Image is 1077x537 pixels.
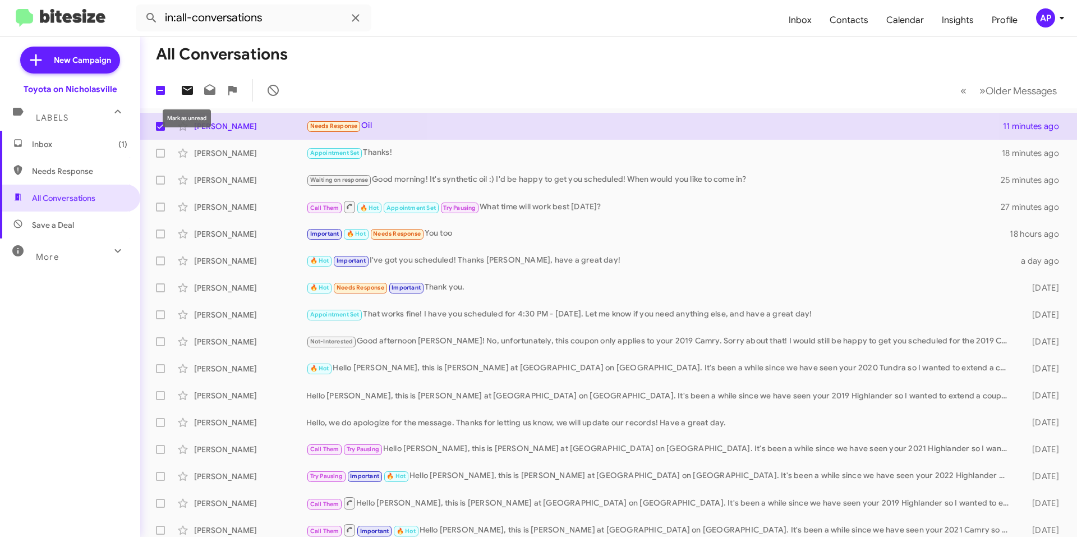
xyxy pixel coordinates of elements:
div: [DATE] [1014,282,1068,293]
span: Labels [36,113,68,123]
div: [PERSON_NAME] [194,498,306,509]
span: » [979,84,986,98]
div: a day ago [1014,255,1068,267]
a: Inbox [780,4,821,36]
div: Hello [PERSON_NAME], this is [PERSON_NAME] at [GEOGRAPHIC_DATA] on [GEOGRAPHIC_DATA]. It's been a... [306,390,1014,401]
div: [PERSON_NAME] [194,175,306,186]
div: Hello [PERSON_NAME], this is [PERSON_NAME] at [GEOGRAPHIC_DATA] on [GEOGRAPHIC_DATA]. It's been a... [306,496,1014,510]
span: Needs Response [310,122,358,130]
div: Hello [PERSON_NAME], this is [PERSON_NAME] at [GEOGRAPHIC_DATA] on [GEOGRAPHIC_DATA]. It's been a... [306,523,1014,537]
span: Appointment Set [386,204,436,212]
div: [DATE] [1014,471,1068,482]
div: [DATE] [1014,309,1068,320]
span: Save a Deal [32,219,74,231]
div: Hello [PERSON_NAME], this is [PERSON_NAME] at [GEOGRAPHIC_DATA] on [GEOGRAPHIC_DATA]. It's been a... [306,362,1014,375]
span: All Conversations [32,192,95,204]
div: I've got you scheduled! Thanks [PERSON_NAME], have a great day! [306,254,1014,267]
span: 🔥 Hot [386,472,406,480]
div: [PERSON_NAME] [194,309,306,320]
span: 🔥 Hot [310,284,329,291]
div: 25 minutes ago [1001,175,1068,186]
div: [PERSON_NAME] [194,336,306,347]
span: Important [310,230,339,237]
div: Thanks! [306,146,1002,159]
div: Toyota on Nicholasville [24,84,117,95]
div: Hello [PERSON_NAME], this is [PERSON_NAME] at [GEOGRAPHIC_DATA] on [GEOGRAPHIC_DATA]. It's been a... [306,470,1014,483]
span: Not-Interested [310,338,353,345]
div: [PERSON_NAME] [194,525,306,536]
div: [DATE] [1014,444,1068,455]
div: Mark as unread [163,109,211,127]
div: [DATE] [1014,498,1068,509]
div: That works fine! I have you scheduled for 4:30 PM - [DATE]. Let me know if you need anything else... [306,308,1014,321]
span: Needs Response [337,284,384,291]
span: Needs Response [32,166,127,177]
div: [DATE] [1014,390,1068,401]
span: Important [360,527,389,535]
span: Call Them [310,527,339,535]
div: AP [1036,8,1055,27]
span: Try Pausing [310,472,343,480]
div: [DATE] [1014,525,1068,536]
div: Thank you. [306,281,1014,294]
div: [PERSON_NAME] [194,282,306,293]
div: [PERSON_NAME] [194,228,306,240]
div: Good afternoon [PERSON_NAME]! No, unfortunately, this coupon only applies to your 2019 Camry. Sor... [306,335,1014,348]
div: You too [306,227,1010,240]
span: Try Pausing [443,204,476,212]
span: Needs Response [373,230,421,237]
div: [PERSON_NAME] [194,390,306,401]
div: 18 minutes ago [1002,148,1068,159]
a: Contacts [821,4,877,36]
span: 🔥 Hot [360,204,379,212]
div: [PERSON_NAME] [194,363,306,374]
div: [PERSON_NAME] [194,444,306,455]
span: « [960,84,966,98]
div: [PERSON_NAME] [194,417,306,428]
span: Call Them [310,446,339,453]
span: Older Messages [986,85,1057,97]
h1: All Conversations [156,45,288,63]
a: Insights [933,4,983,36]
div: 27 minutes ago [1001,201,1068,213]
div: 18 hours ago [1010,228,1068,240]
span: Appointment Set [310,311,360,318]
span: (1) [118,139,127,150]
div: [DATE] [1014,417,1068,428]
button: Previous [954,79,973,102]
span: Appointment Set [310,149,360,157]
span: Important [350,472,379,480]
a: Profile [983,4,1027,36]
button: Next [973,79,1064,102]
span: Call Them [310,501,339,508]
nav: Page navigation example [954,79,1064,102]
span: Inbox [32,139,127,150]
div: [DATE] [1014,336,1068,347]
span: Important [392,284,421,291]
span: Waiting on response [310,176,369,183]
div: [DATE] [1014,363,1068,374]
span: Important [337,257,366,264]
a: Calendar [877,4,933,36]
div: 11 minutes ago [1003,121,1068,132]
div: [PERSON_NAME] [194,121,306,132]
span: More [36,252,59,262]
span: 🔥 Hot [310,257,329,264]
span: 🔥 Hot [397,527,416,535]
a: New Campaign [20,47,120,74]
div: What time will work best [DATE]? [306,200,1001,214]
div: [PERSON_NAME] [194,201,306,213]
span: Call Them [310,204,339,212]
div: Hello [PERSON_NAME], this is [PERSON_NAME] at [GEOGRAPHIC_DATA] on [GEOGRAPHIC_DATA]. It's been a... [306,443,1014,456]
div: Oil [306,120,1003,132]
div: [PERSON_NAME] [194,255,306,267]
input: Search [136,4,371,31]
span: Try Pausing [347,446,379,453]
div: [PERSON_NAME] [194,148,306,159]
div: Hello, we do apologize for the message. Thanks for letting us know, we will update our records! H... [306,417,1014,428]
